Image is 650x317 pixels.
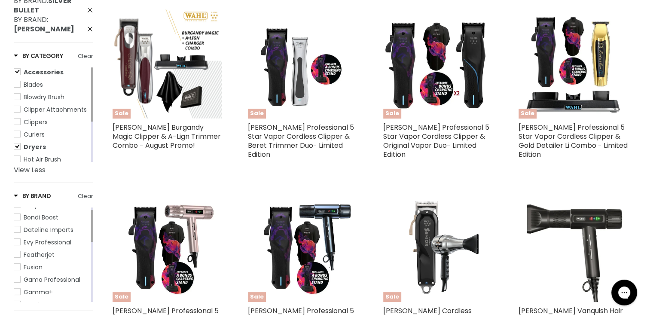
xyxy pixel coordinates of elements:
a: Wahl Cordless Senior Clipper + Free Barber Dryer - July Promo!Sale [383,192,493,302]
span: Accessories [24,68,64,76]
img: Wahl Professional 5 Star Vapor Cordless Clipper & Rose Gold Vanquish Dryer Combo - Limited Edition [113,192,222,302]
a: View Less [14,166,93,174]
span: Sale [248,292,266,302]
a: Bondi Boost [14,213,89,222]
span: Clipper Attachments [24,105,87,114]
a: Blowdry Brush [14,92,89,102]
span: Bondi Boost [24,213,58,222]
a: Clear [78,192,93,201]
img: Wahl Burgandy Magic Clipper & A-Lign Trimmer Combo - August Promo! [113,9,222,119]
span: Gama Professional [24,275,80,284]
span: : [14,15,74,34]
img: Wahl Cordless Senior Clipper + Free Barber Dryer - July Promo! [383,192,493,302]
a: Hot Air Brush [14,155,89,164]
a: Gamma+ [14,287,89,297]
a: Blades [14,80,89,89]
span: Hot Air Brush [24,155,61,164]
a: Wahl Professional 5 Star Vapor Cordless Clipper & Black Vanquish Dryer Combo - Limited EditionSale [248,192,357,302]
span: Curlers [24,130,45,139]
span: Gravity [24,300,45,309]
a: Dateline Imports [14,225,89,235]
span: Sale [248,109,266,119]
a: Dryers [14,142,89,152]
img: Wahl Vanquish Hair Dryer [519,192,628,302]
a: Evy Professional [14,238,89,247]
a: By Brand: Wahl [14,15,93,34]
a: Curlers [14,130,89,139]
span: Fusion [24,263,43,271]
img: Wahl Professional 5 Star Vapor Cordless Clipper & Beret Trimmer Duo- Limited Edition [248,9,357,119]
a: [PERSON_NAME] Burgandy Magic Clipper & A-Lign Trimmer Combo - August Promo! [113,122,221,150]
span: Sale [113,109,131,119]
a: Featherjet [14,250,89,259]
span: Blowdry Brush [24,93,64,101]
a: Gravity [14,300,89,309]
strong: [PERSON_NAME] [14,24,74,34]
span: Clippers [24,118,48,126]
a: Clipper Attachments [14,105,89,114]
a: Wahl Professional 5 Star Vapor Cordless Clipper & Rose Gold Vanquish Dryer Combo - Limited Editio... [113,192,222,302]
span: Sale [519,109,537,119]
a: Clippers [14,117,89,127]
a: [PERSON_NAME] Professional 5 Star Vapor Cordless Clipper & Gold Detailer Li Combo - Limited Edition [519,122,628,159]
h3: By Category [14,52,63,60]
span: Sale [113,292,131,302]
img: Wahl Professional 5 Star Vapor Cordless Clipper & Black Vanquish Dryer Combo - Limited Edition [248,192,357,302]
iframe: Gorgias live chat messenger [607,277,641,308]
a: Wahl Professional 5 Star Vapor Cordless Clipper & Beret Trimmer Duo- Limited EditionSale [248,9,357,119]
a: Wahl Professional 5 Star Vapor Cordless Clipper & Original Vapor Duo- Limited EditionSale [383,9,493,119]
span: Dryers [24,143,46,151]
span: Blades [24,80,43,89]
span: Featherjet [24,250,55,259]
span: Gamma+ [24,288,53,296]
a: [PERSON_NAME] Professional 5 Star Vapor Cordless Clipper & Original Vapor Duo- Limited Edition [383,122,489,159]
a: Wahl Professional 5 Star Vapor Cordless Clipper & Gold Detailer Li Combo - Limited EditionSale [519,9,628,119]
a: Fusion [14,262,89,272]
span: Sale [383,292,401,302]
a: Clear [78,52,93,61]
img: Wahl Professional 5 Star Vapor Cordless Clipper & Original Vapor Duo- Limited Edition [383,9,493,119]
span: Sale [383,109,401,119]
h3: By Brand [14,192,51,200]
span: Evy Professional [24,238,71,247]
span: By Brand [14,15,47,24]
a: Wahl Burgandy Magic Clipper & A-Lign Trimmer Combo - August Promo!Sale [113,9,222,119]
a: Accessories [14,67,89,77]
span: Dateline Imports [24,226,73,234]
a: [PERSON_NAME] Professional 5 Star Vapor Cordless Clipper & Beret Trimmer Duo- Limited Edition [248,122,354,159]
a: Gama Professional [14,275,89,284]
img: Wahl Professional 5 Star Vapor Cordless Clipper & Gold Detailer Li Combo - Limited Edition [519,9,628,119]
